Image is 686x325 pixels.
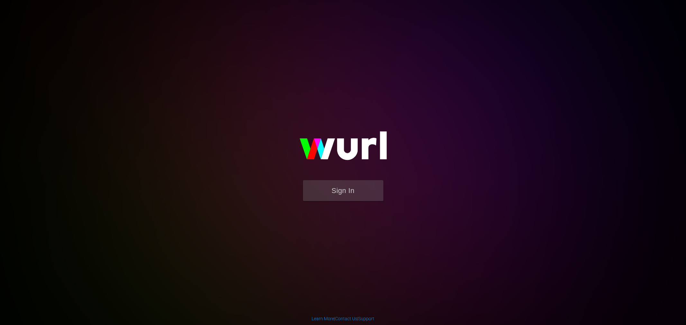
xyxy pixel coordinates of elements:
a: Learn More [312,316,334,321]
div: | | [312,315,374,322]
a: Support [358,316,374,321]
a: Contact Us [335,316,357,321]
button: Sign In [303,180,383,201]
img: wurl-logo-on-black-223613ac3d8ba8fe6dc639794a292ebdb59501304c7dfd60c99c58986ef67473.svg [279,118,407,180]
